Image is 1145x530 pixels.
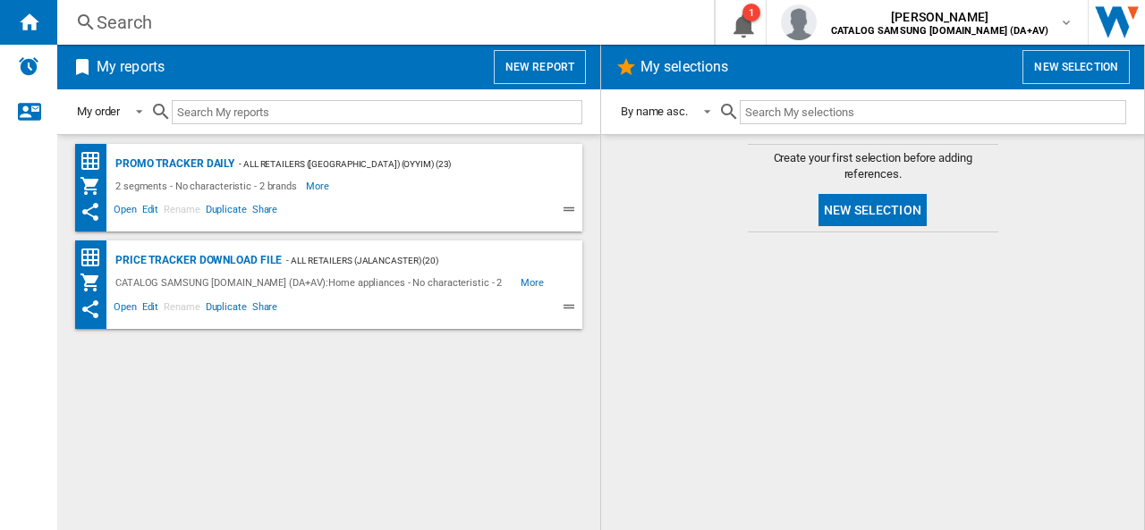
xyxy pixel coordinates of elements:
div: CATALOG SAMSUNG [DOMAIN_NAME] (DA+AV):Home appliances - No characteristic - 2 brands [111,272,521,294]
span: Create your first selection before adding references. [748,150,998,182]
img: profile.jpg [781,4,817,40]
div: Price Tracker Download File [111,249,282,272]
button: New selection [818,194,927,226]
span: Share [250,201,281,223]
span: Edit [140,299,162,320]
h2: My selections [637,50,732,84]
span: Open [111,201,140,223]
div: By name asc. [621,105,688,118]
div: - All Retailers (jalancaster) (20) [282,249,547,272]
input: Search My reports [172,100,582,124]
span: Duplicate [203,299,250,320]
span: More [306,175,332,197]
span: Rename [161,201,202,223]
span: Rename [161,299,202,320]
button: New report [494,50,586,84]
input: Search My selections [740,100,1126,124]
div: - All Retailers ([GEOGRAPHIC_DATA]) (oyyim) (23) [234,153,547,175]
div: Promo Tracker Daily [111,153,234,175]
span: Duplicate [203,201,250,223]
span: More [521,272,547,294]
span: Share [250,299,281,320]
div: 2 segments - No characteristic - 2 brands [111,175,306,197]
div: Price Matrix [80,247,111,269]
div: My Assortment [80,272,111,294]
div: Price Matrix [80,150,111,172]
button: New selection [1022,50,1130,84]
img: alerts-logo.svg [18,55,39,77]
div: My order [77,105,120,118]
div: 1 [742,4,760,21]
h2: My reports [93,50,168,84]
b: CATALOG SAMSUNG [DOMAIN_NAME] (DA+AV) [831,25,1048,37]
span: Edit [140,201,162,223]
ng-md-icon: This report has been shared with you [80,201,101,223]
ng-md-icon: This report has been shared with you [80,299,101,320]
span: [PERSON_NAME] [831,8,1048,26]
span: Open [111,299,140,320]
div: Search [97,10,667,35]
div: My Assortment [80,175,111,197]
